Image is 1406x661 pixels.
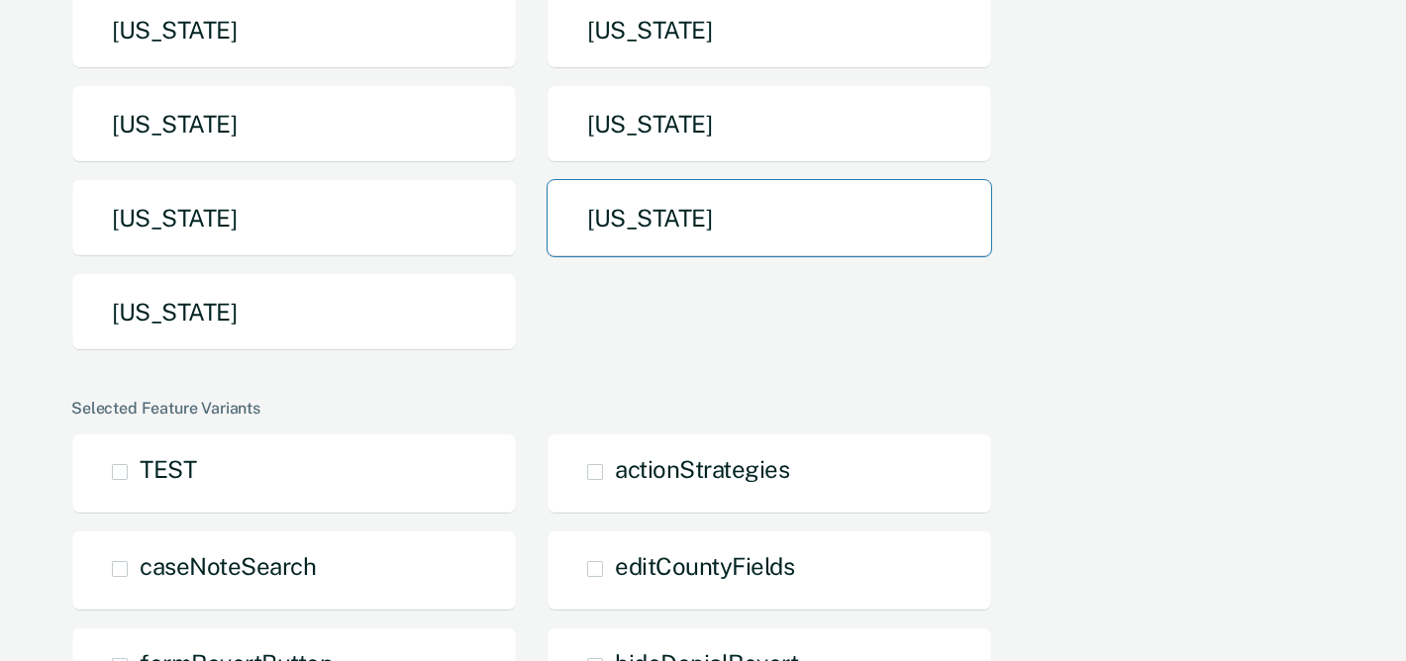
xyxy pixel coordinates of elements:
[71,85,517,163] button: [US_STATE]
[547,85,992,163] button: [US_STATE]
[140,455,196,483] span: TEST
[71,399,1327,418] div: Selected Feature Variants
[615,552,794,580] span: editCountyFields
[615,455,789,483] span: actionStrategies
[140,552,316,580] span: caseNoteSearch
[71,273,517,351] button: [US_STATE]
[71,179,517,257] button: [US_STATE]
[547,179,992,257] button: [US_STATE]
